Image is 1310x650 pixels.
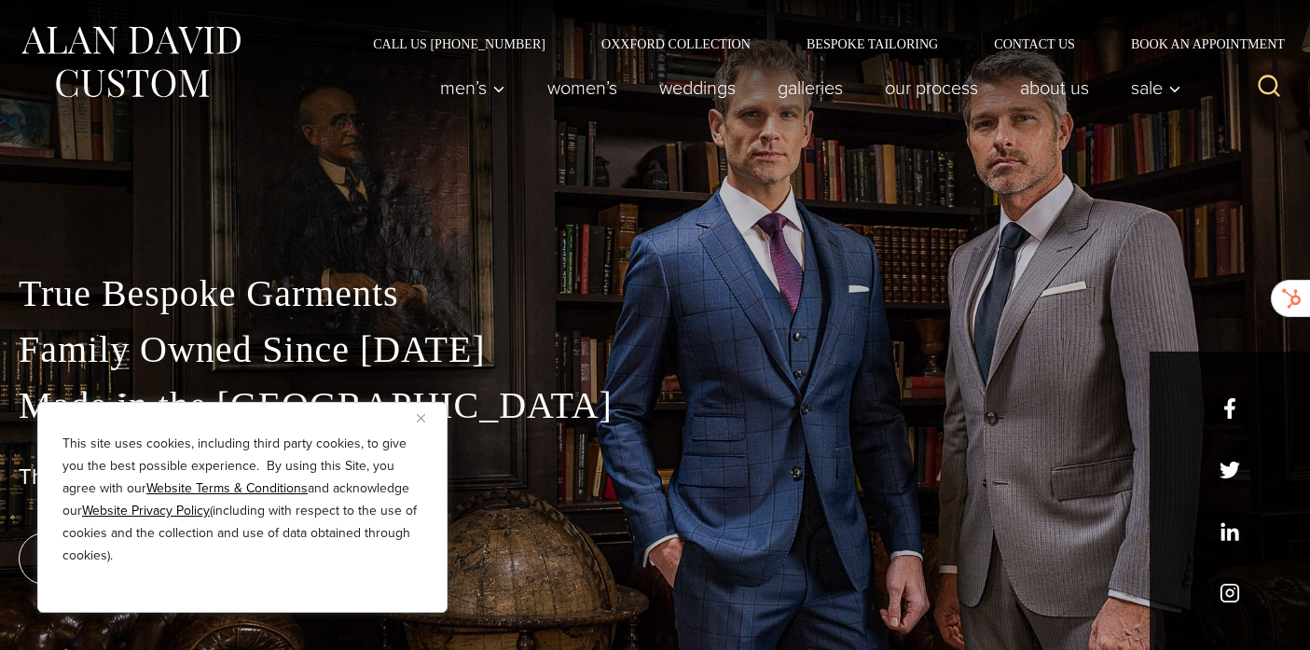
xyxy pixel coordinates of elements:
[573,37,779,50] a: Oxxford Collection
[757,69,864,106] a: Galleries
[639,69,757,106] a: weddings
[1103,37,1291,50] a: Book an Appointment
[440,78,505,97] span: Men’s
[345,37,1291,50] nav: Secondary Navigation
[864,69,1000,106] a: Our Process
[19,21,242,104] img: Alan David Custom
[345,37,573,50] a: Call Us [PHONE_NUMBER]
[82,501,210,520] a: Website Privacy Policy
[417,414,425,422] img: Close
[527,69,639,106] a: Women’s
[420,69,1192,106] nav: Primary Navigation
[62,433,422,567] p: This site uses cookies, including third party cookies, to give you the best possible experience. ...
[1247,65,1291,110] button: View Search Form
[966,37,1103,50] a: Contact Us
[19,463,1291,491] h1: The Best Custom Suits NYC Has to Offer
[417,407,439,429] button: Close
[1131,78,1181,97] span: Sale
[19,266,1291,434] p: True Bespoke Garments Family Owned Since [DATE] Made in the [GEOGRAPHIC_DATA]
[146,478,308,498] a: Website Terms & Conditions
[19,532,280,585] a: book an appointment
[779,37,966,50] a: Bespoke Tailoring
[1000,69,1110,106] a: About Us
